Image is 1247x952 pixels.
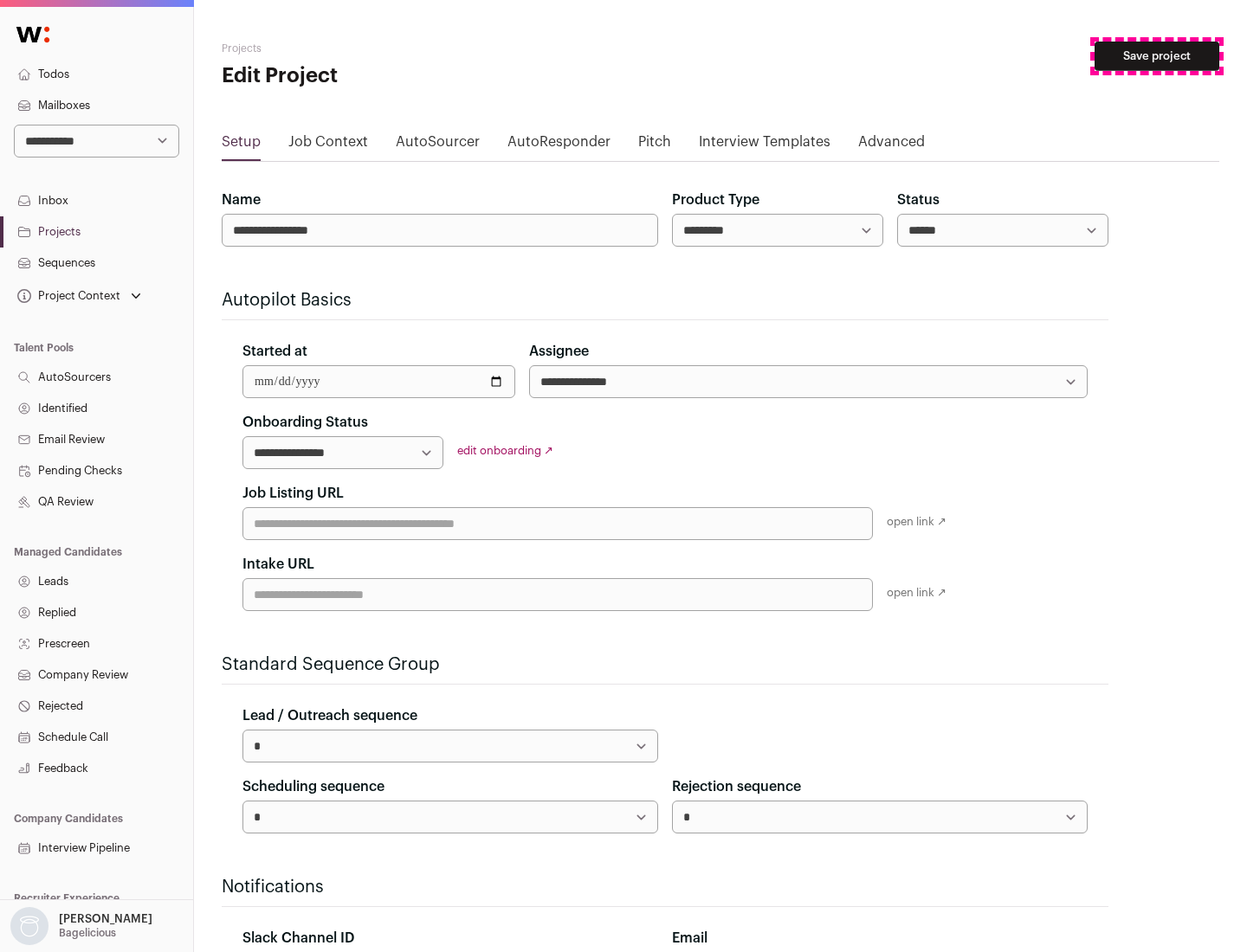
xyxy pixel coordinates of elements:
[222,875,1108,899] h2: Notifications
[222,62,554,90] h1: Edit Project
[242,776,384,797] label: Scheduling sequence
[242,705,417,726] label: Lead / Outreach sequence
[699,132,830,159] a: Interview Templates
[396,132,480,159] a: AutoSourcer
[10,907,48,945] img: nopic.png
[14,284,145,308] button: Open dropdown
[672,928,1088,949] div: Email
[242,554,314,575] label: Intake URL
[242,341,307,362] label: Started at
[672,776,801,797] label: Rejection sequence
[222,42,554,55] h2: Projects
[242,483,344,504] label: Job Listing URL
[672,190,759,210] label: Product Type
[897,190,940,210] label: Status
[242,928,354,949] label: Slack Channel ID
[222,288,1108,312] h2: Autopilot Basics
[222,653,1108,677] h2: Standard Sequence Group
[59,912,152,926] p: [PERSON_NAME]
[638,132,671,159] a: Pitch
[529,341,589,362] label: Assignee
[242,412,368,433] label: Onboarding Status
[7,907,156,945] button: Open dropdown
[858,132,925,159] a: Advanced
[288,132,368,159] a: Job Context
[457,445,553,456] a: edit onboarding ↗
[222,190,261,210] label: Name
[14,289,120,303] div: Project Context
[7,17,59,52] img: Wellfound
[1095,42,1219,71] button: Save project
[222,132,261,159] a: Setup
[507,132,611,159] a: AutoResponder
[59,926,116,940] p: Bagelicious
